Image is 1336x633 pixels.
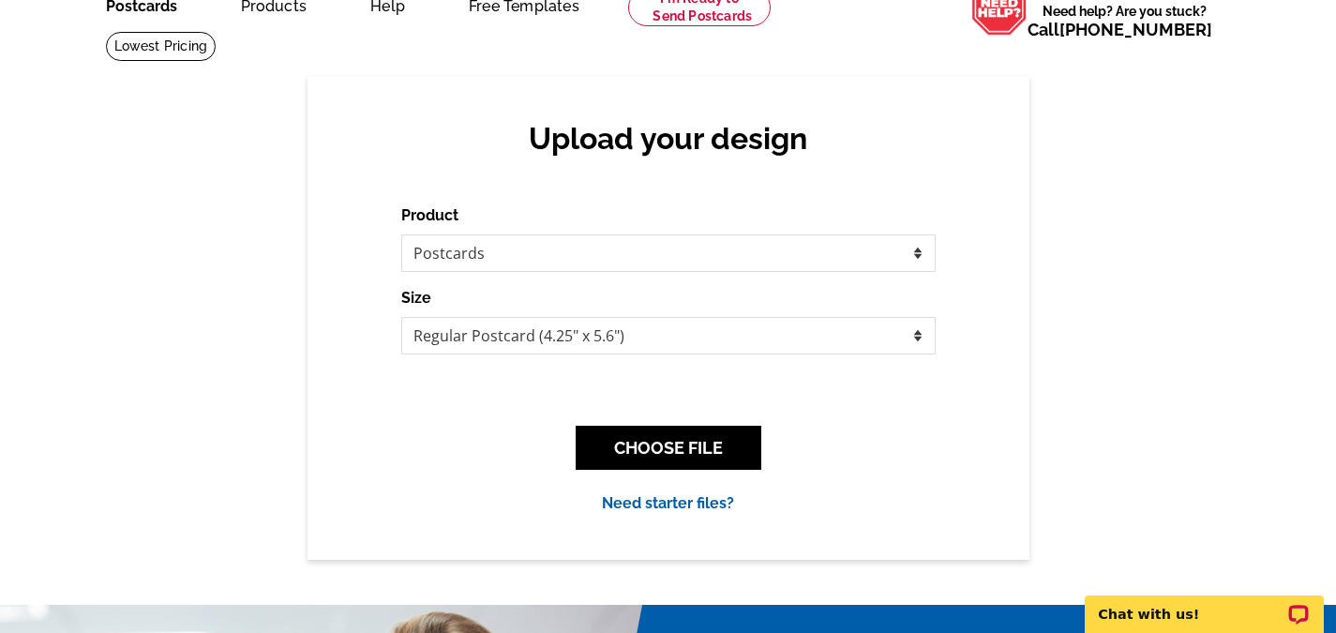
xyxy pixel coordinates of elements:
[576,426,761,470] button: CHOOSE FILE
[420,121,917,157] h2: Upload your design
[1073,574,1336,633] iframe: LiveChat chat widget
[1028,20,1212,39] span: Call
[1028,2,1222,39] span: Need help? Are you stuck?
[1059,20,1212,39] a: [PHONE_NUMBER]
[602,494,734,512] a: Need starter files?
[401,287,431,309] label: Size
[401,204,458,227] label: Product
